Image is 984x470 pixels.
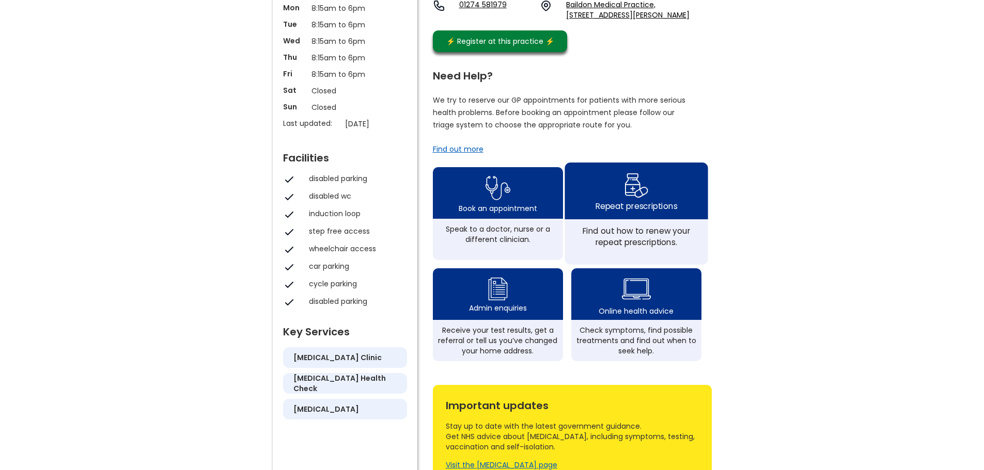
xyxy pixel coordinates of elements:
[433,167,563,260] a: book appointment icon Book an appointmentSpeak to a doctor, nurse or a different clinician.
[433,30,567,52] a: ⚡️ Register at this practice ⚡️
[283,321,407,337] div: Key Services
[309,191,402,201] div: disabled wc
[622,272,651,306] img: health advice icon
[311,102,379,113] p: Closed
[309,208,402,219] div: induction loop
[311,52,379,63] p: 8:15am to 6pm
[311,69,379,80] p: 8:15am to 6pm
[293,404,359,414] h5: [MEDICAL_DATA]
[309,296,402,306] div: disabled parking
[283,69,306,79] p: Fri
[433,66,701,81] div: Need Help?
[486,173,510,203] img: book appointment icon
[283,3,306,13] p: Mon
[283,118,340,128] p: Last updated:
[311,3,379,14] p: 8:15am to 6pm
[446,395,699,411] div: Important updates
[293,352,382,363] h5: [MEDICAL_DATA] clinic
[311,36,379,47] p: 8:15am to 6pm
[446,460,557,470] a: Visit the [MEDICAL_DATA] page
[309,226,402,236] div: step free access
[469,303,527,313] div: Admin enquiries
[283,85,306,95] p: Sat
[459,203,537,214] div: Book an appointment
[433,268,563,361] a: admin enquiry iconAdmin enquiriesReceive your test results, get a referral or tell us you’ve chan...
[624,170,648,200] img: repeat prescription icon
[571,268,701,361] a: health advice iconOnline health adviceCheck symptoms, find possible treatments and find out when ...
[283,148,407,163] div: Facilities
[570,225,702,248] div: Find out how to renew your repeat prescriptions.
[565,163,708,265] a: repeat prescription iconRepeat prescriptionsFind out how to renew your repeat prescriptions.
[438,224,558,245] div: Speak to a doctor, nurse or a different clinician.
[599,306,674,316] div: Online health advice
[283,52,306,62] p: Thu
[441,36,560,47] div: ⚡️ Register at this practice ⚡️
[576,325,696,356] div: Check symptoms, find possible treatments and find out when to seek help.
[438,325,558,356] div: Receive your test results, get a referral or tell us you’ve changed your home address.
[433,94,686,131] p: We try to reserve our GP appointments for patients with more serious health problems. Before book...
[446,421,699,452] div: Stay up to date with the latest government guidance. Get NHS advice about [MEDICAL_DATA], includi...
[311,85,379,96] p: Closed
[283,36,306,46] p: Wed
[293,373,397,394] h5: [MEDICAL_DATA] health check
[311,19,379,30] p: 8:15am to 6pm
[283,19,306,29] p: Tue
[283,102,306,112] p: Sun
[487,275,509,303] img: admin enquiry icon
[345,118,412,129] p: [DATE]
[433,144,483,154] a: Find out more
[309,244,402,254] div: wheelchair access
[309,279,402,289] div: cycle parking
[309,173,402,184] div: disabled parking
[309,261,402,271] div: car parking
[595,200,677,212] div: Repeat prescriptions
